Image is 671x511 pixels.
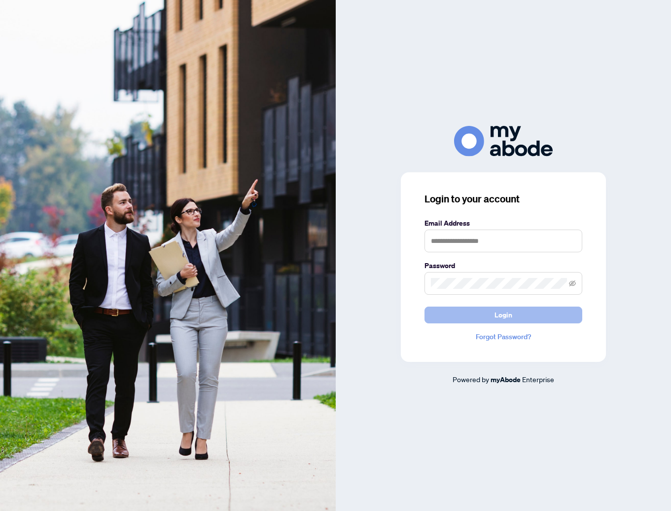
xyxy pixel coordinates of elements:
button: Login [424,307,582,323]
label: Email Address [424,218,582,229]
span: Enterprise [522,375,554,384]
img: ma-logo [454,126,553,156]
a: Forgot Password? [424,331,582,342]
a: myAbode [491,374,521,385]
h3: Login to your account [424,192,582,206]
span: Login [494,307,512,323]
label: Password [424,260,582,271]
span: eye-invisible [569,280,576,287]
span: Powered by [453,375,489,384]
